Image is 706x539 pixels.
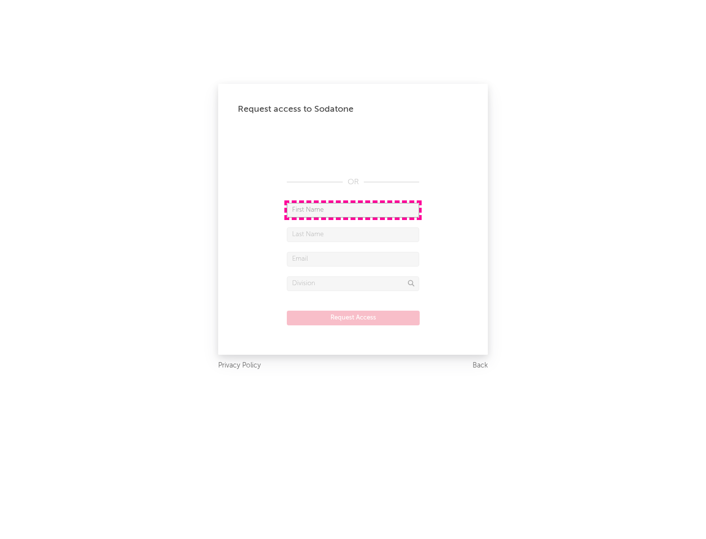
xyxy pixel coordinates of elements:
[287,227,419,242] input: Last Name
[238,103,468,115] div: Request access to Sodatone
[287,203,419,218] input: First Name
[287,311,420,325] button: Request Access
[473,360,488,372] a: Back
[287,276,419,291] input: Division
[287,252,419,267] input: Email
[218,360,261,372] a: Privacy Policy
[287,176,419,188] div: OR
